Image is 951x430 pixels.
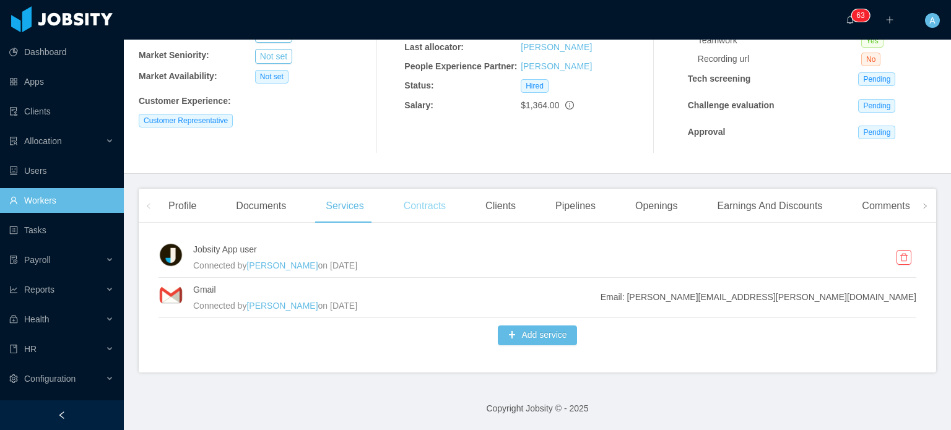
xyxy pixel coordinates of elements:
[521,100,559,110] span: $1,364.00
[226,189,296,223] div: Documents
[394,189,456,223] div: Contracts
[246,301,318,311] a: [PERSON_NAME]
[885,15,894,24] i: icon: plus
[24,255,51,265] span: Payroll
[625,189,688,223] div: Openings
[24,344,37,354] span: HR
[9,158,114,183] a: icon: robotUsers
[193,260,246,270] span: Connected by
[318,301,358,311] span: on [DATE]
[858,126,895,139] span: Pending
[9,40,114,64] a: icon: pie-chartDashboard
[475,189,526,223] div: Clients
[861,53,880,66] span: No
[9,256,18,264] i: icon: file-protect
[158,283,183,307] img: kuLOZPwjcRA5AEBSsMqJNr0YAABA0AAACBoAABA0AACCBgAABA0AgKABAABBAwAAggYAQNAAAICgAQAQNAAAIGgAAEDQAAAIG...
[9,137,18,145] i: icon: solution
[316,189,373,223] div: Services
[851,9,869,22] sup: 63
[255,49,292,64] button: Not set
[929,13,935,28] span: A
[9,315,18,324] i: icon: medicine-box
[9,188,114,213] a: icon: userWorkers
[858,99,895,113] span: Pending
[9,69,114,94] a: icon: appstoreApps
[318,260,358,270] span: on [DATE]
[846,15,854,24] i: icon: bell
[139,114,233,127] span: Customer Representative
[861,9,865,22] p: 3
[521,61,592,71] a: [PERSON_NAME]
[139,50,209,60] b: Market Seniority:
[688,127,726,137] strong: Approval
[124,387,951,430] footer: Copyright Jobsity © - 2025
[521,42,592,52] a: [PERSON_NAME]
[858,72,895,86] span: Pending
[404,80,433,90] b: Status:
[193,301,246,311] span: Connected by
[158,243,183,267] img: xuEYf3yjHv8fpvZcyFcbvD4AAAAASUVORK5CYII=
[24,374,76,384] span: Configuration
[601,291,916,304] span: Email: [PERSON_NAME][EMAIL_ADDRESS][PERSON_NAME][DOMAIN_NAME]
[255,70,289,84] span: Not set
[521,79,549,93] span: Hired
[24,136,62,146] span: Allocation
[545,189,606,223] div: Pipelines
[158,189,206,223] div: Profile
[193,283,601,296] h4: Gmail
[498,325,576,345] button: icon: plusAdd service
[698,53,861,66] div: Recording url
[852,189,919,223] div: Comments
[139,96,231,106] b: Customer Experience :
[9,218,114,243] a: icon: profileTasks
[698,34,861,47] div: Teamwork
[688,74,751,84] strong: Tech screening
[404,100,433,110] b: Salary:
[24,314,49,324] span: Health
[404,42,464,52] b: Last allocator:
[856,9,861,22] p: 6
[404,61,517,71] b: People Experience Partner:
[193,243,867,256] h4: Jobsity App user
[246,260,318,270] a: [PERSON_NAME]
[897,250,911,265] button: icon: delete
[9,374,18,383] i: icon: setting
[24,285,54,295] span: Reports
[688,100,775,110] strong: Challenge evaluation
[565,101,574,110] span: info-circle
[9,285,18,294] i: icon: line-chart
[707,189,832,223] div: Earnings And Discounts
[9,345,18,353] i: icon: book
[9,99,114,124] a: icon: auditClients
[139,71,217,81] b: Market Availability:
[922,203,928,209] i: icon: right
[861,34,884,48] span: Yes
[145,203,152,209] i: icon: left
